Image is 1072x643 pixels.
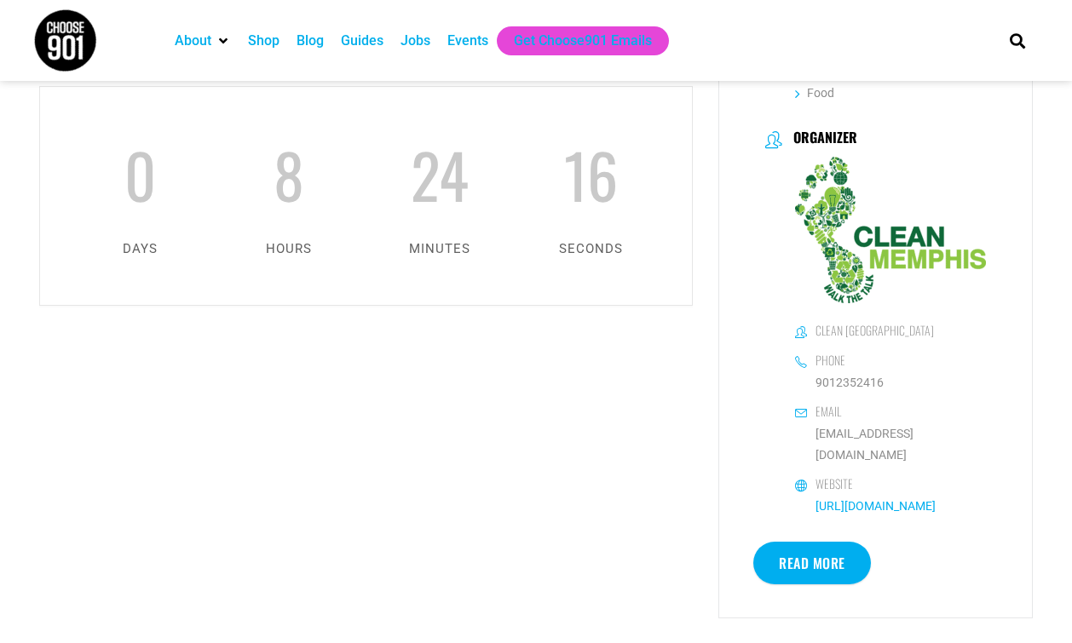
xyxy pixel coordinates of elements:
[795,423,986,466] a: [EMAIL_ADDRESS][DOMAIN_NAME]
[364,238,516,261] p: minutes
[166,26,239,55] div: About
[411,108,469,237] span: 24
[175,31,211,51] a: About
[66,238,214,261] p: days
[795,372,884,393] a: 9012352416
[514,31,652,51] a: Get Choose901 Emails
[341,31,383,51] a: Guides
[124,108,156,237] span: 0
[401,31,430,51] a: Jobs
[1004,26,1032,55] div: Search
[765,157,986,303] img: Clean Memphis
[816,323,934,338] h6: Clean [GEOGRAPHIC_DATA]
[297,31,324,51] a: Blog
[816,353,845,368] h6: Phone
[214,238,364,261] p: hours
[785,129,857,150] h3: Organizer
[795,86,834,100] a: Food
[248,31,280,51] a: Shop
[274,108,304,237] span: 8
[816,499,936,513] a: [URL][DOMAIN_NAME]
[447,31,488,51] a: Events
[166,26,981,55] nav: Main nav
[816,476,853,491] h6: Website
[515,238,666,261] p: seconds
[564,108,618,237] span: 16
[816,404,841,419] h6: Email
[753,542,871,584] a: Read More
